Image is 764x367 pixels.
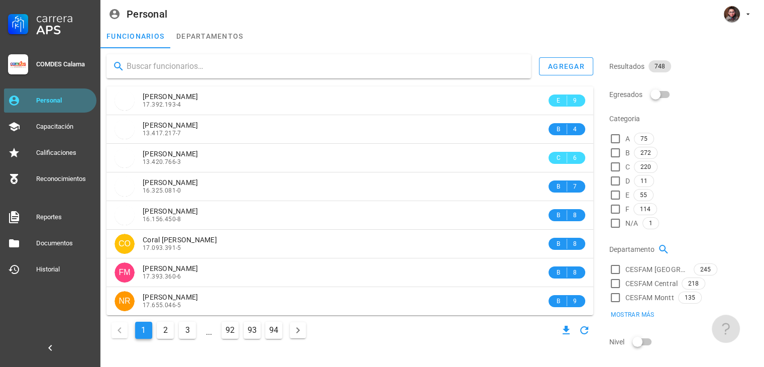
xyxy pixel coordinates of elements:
div: Departamento [609,237,758,261]
span: B [555,210,563,220]
div: Capacitación [36,123,92,131]
span: 8 [571,267,579,278]
a: departamentos [170,24,249,48]
span: B [555,181,563,192]
div: Reportes [36,213,92,221]
div: APS [36,24,92,36]
span: 16.156.450-8 [143,216,181,223]
a: Reportes [4,205,96,229]
span: 220 [640,161,651,172]
span: 748 [654,60,665,72]
span: 8 [571,239,579,249]
div: Carrera [36,12,92,24]
span: Coral [PERSON_NAME] [143,236,217,244]
span: 245 [700,264,711,275]
span: [PERSON_NAME] [143,93,198,101]
span: 7 [571,181,579,192]
span: 218 [688,278,699,289]
div: Categoria [609,107,758,131]
div: COMDES Calama [36,60,92,68]
div: Personal [127,9,167,20]
span: Mostrar más [610,311,654,318]
div: avatar [115,291,135,311]
button: Mostrar más [604,308,661,322]
span: CO [119,234,131,254]
a: Historial [4,257,96,282]
span: 17.392.193-4 [143,101,181,108]
span: B [555,124,563,134]
a: Reconocimientos [4,167,96,191]
span: 13.417.217-7 [143,130,181,137]
button: Ir a la página 3 [179,322,196,339]
span: 13.420.766-3 [143,158,181,165]
span: [PERSON_NAME] [143,178,198,187]
span: CESFAM Central [625,279,678,289]
span: CESFAM Montt [625,293,674,303]
div: avatar [115,176,135,197]
span: 114 [640,204,650,215]
span: D [625,176,630,186]
span: C [625,162,630,172]
div: Resultados [609,54,758,78]
span: NR [119,291,130,311]
span: 1 [649,218,652,229]
a: Capacitación [4,115,96,139]
span: [PERSON_NAME] [143,293,198,301]
span: [PERSON_NAME] [143,121,198,129]
div: avatar [115,90,135,111]
nav: Navegación de paginación [106,319,311,341]
span: C [555,153,563,163]
span: 9 [571,296,579,306]
div: avatar [115,234,135,254]
a: Personal [4,88,96,113]
span: 272 [640,147,651,158]
span: ... [201,322,217,338]
span: 16.325.081-0 [143,187,181,194]
div: Nivel [609,330,758,354]
button: Ir a la página 93 [244,322,261,339]
span: 17.393.360-6 [143,273,181,280]
span: A [625,134,630,144]
div: Personal [36,97,92,105]
div: avatar [115,262,135,283]
div: avatar [724,6,740,22]
button: Ir a la página 2 [157,322,174,339]
span: 17.655.046-5 [143,302,181,309]
span: [PERSON_NAME] [143,150,198,158]
div: Documentos [36,239,92,247]
a: Calificaciones [4,141,96,165]
div: avatar [115,119,135,139]
span: 8 [571,210,579,220]
span: E [555,96,563,106]
button: agregar [539,57,593,75]
a: Documentos [4,231,96,255]
button: Ir a la página 94 [265,322,282,339]
span: B [555,267,563,278]
span: 75 [640,133,647,144]
span: 6 [571,153,579,163]
span: 11 [640,175,647,187]
input: Buscar funcionarios… [127,58,523,74]
span: [PERSON_NAME] [143,207,198,215]
span: 4 [571,124,579,134]
span: N/A [625,218,638,228]
span: B [625,148,630,158]
div: avatar [115,205,135,225]
span: 17.093.391-5 [143,244,181,251]
span: 9 [571,96,579,106]
div: Calificaciones [36,149,92,157]
div: Reconocimientos [36,175,92,183]
span: [PERSON_NAME] [143,264,198,272]
button: Ir a la página 92 [222,322,239,339]
span: 55 [640,190,647,201]
span: E [625,190,629,200]
a: funcionarios [100,24,170,48]
div: Historial [36,265,92,273]
span: B [555,239,563,249]
button: Página actual, página 1 [135,322,152,339]
span: FM [119,262,130,283]
div: avatar [115,148,135,168]
span: B [555,296,563,306]
span: 135 [685,292,695,303]
div: agregar [548,62,585,70]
